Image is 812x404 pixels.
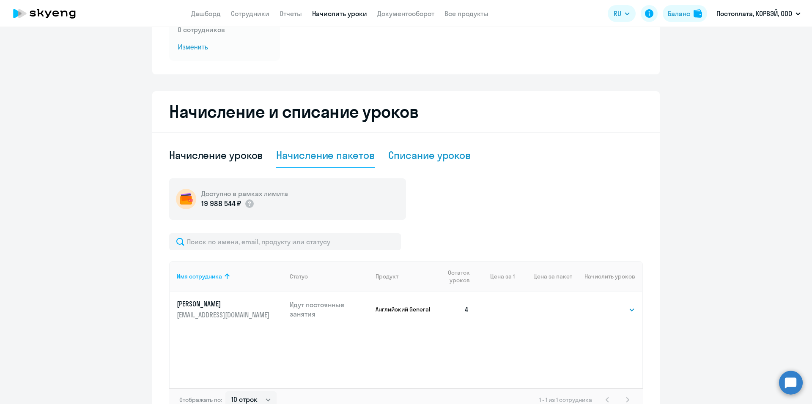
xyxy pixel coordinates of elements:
div: Имя сотрудника [177,273,283,280]
input: Поиск по имени, email, продукту или статусу [169,233,401,250]
a: Отчеты [280,9,302,18]
p: Идут постоянные занятия [290,300,369,319]
div: Списание уроков [388,148,471,162]
a: Документооборот [377,9,434,18]
div: Начисление пакетов [276,148,374,162]
div: Остаток уроков [439,269,476,284]
p: [PERSON_NAME] [177,299,272,308]
p: Английский General [376,306,433,313]
th: Цена за пакет [515,261,572,292]
div: Статус [290,273,308,280]
button: Постоплата, КОРВЭЙ, ООО [712,3,805,24]
a: Дашборд [191,9,221,18]
th: Начислить уроков [572,261,642,292]
div: Имя сотрудника [177,273,222,280]
span: 1 - 1 из 1 сотрудника [539,396,592,404]
div: Продукт [376,273,433,280]
h5: Доступно в рамках лимита [201,189,288,198]
td: 4 [433,292,476,327]
h2: Начисление и списание уроков [169,101,643,122]
div: Начисление уроков [169,148,263,162]
p: 19 988 544 ₽ [201,198,241,209]
span: RU [614,8,621,19]
p: 0 сотрудников [178,25,272,35]
a: Сотрудники [231,9,269,18]
div: Статус [290,273,369,280]
button: Балансbalance [663,5,707,22]
img: balance [694,9,702,18]
a: [PERSON_NAME][EMAIL_ADDRESS][DOMAIN_NAME] [177,299,283,319]
span: Остаток уроков [439,269,469,284]
p: Постоплата, КОРВЭЙ, ООО [716,8,792,19]
p: [EMAIL_ADDRESS][DOMAIN_NAME] [177,310,272,319]
img: wallet-circle.png [176,189,196,209]
button: RU [608,5,636,22]
a: Начислить уроки [312,9,367,18]
a: Все продукты [444,9,488,18]
div: Продукт [376,273,398,280]
span: Изменить [178,42,272,52]
div: Баланс [668,8,690,19]
th: Цена за 1 [476,261,515,292]
span: Отображать по: [179,396,222,404]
